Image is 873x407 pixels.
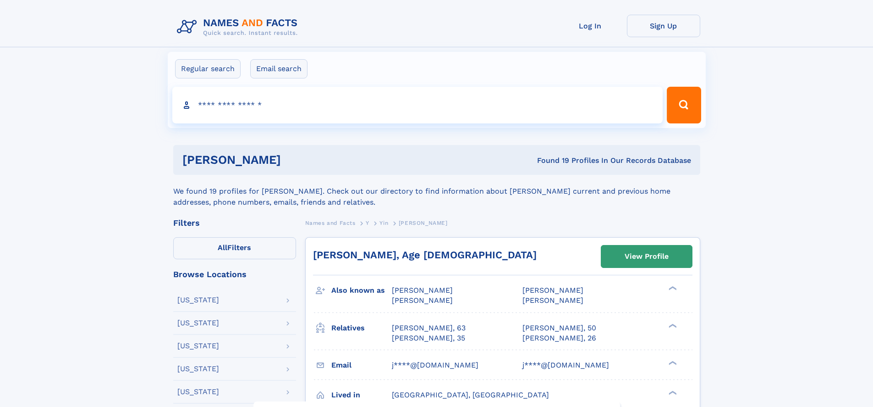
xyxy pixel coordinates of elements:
[666,360,677,366] div: ❯
[175,59,241,78] label: Regular search
[522,286,583,295] span: [PERSON_NAME]
[601,245,692,268] a: View Profile
[173,15,305,39] img: Logo Names and Facts
[522,296,583,305] span: [PERSON_NAME]
[366,220,369,226] span: Y
[177,319,219,327] div: [US_STATE]
[392,296,453,305] span: [PERSON_NAME]
[667,87,701,123] button: Search Button
[366,217,369,229] a: Y
[379,217,388,229] a: Yin
[392,286,453,295] span: [PERSON_NAME]
[182,154,409,166] h1: [PERSON_NAME]
[173,237,296,259] label: Filters
[173,219,296,227] div: Filters
[392,333,465,343] a: [PERSON_NAME], 35
[625,246,669,267] div: View Profile
[554,15,627,37] a: Log In
[305,217,356,229] a: Names and Facts
[666,323,677,329] div: ❯
[399,220,448,226] span: [PERSON_NAME]
[177,388,219,396] div: [US_STATE]
[177,296,219,304] div: [US_STATE]
[313,249,537,261] a: [PERSON_NAME], Age [DEMOGRAPHIC_DATA]
[250,59,307,78] label: Email search
[331,387,392,403] h3: Lived in
[173,175,700,208] div: We found 19 profiles for [PERSON_NAME]. Check out our directory to find information about [PERSON...
[177,365,219,373] div: [US_STATE]
[218,243,227,252] span: All
[331,320,392,336] h3: Relatives
[177,342,219,350] div: [US_STATE]
[627,15,700,37] a: Sign Up
[379,220,388,226] span: Yin
[392,323,466,333] a: [PERSON_NAME], 63
[172,87,663,123] input: search input
[173,270,296,279] div: Browse Locations
[522,323,596,333] a: [PERSON_NAME], 50
[666,390,677,396] div: ❯
[409,156,691,166] div: Found 19 Profiles In Our Records Database
[392,390,549,399] span: [GEOGRAPHIC_DATA], [GEOGRAPHIC_DATA]
[331,283,392,298] h3: Also known as
[331,357,392,373] h3: Email
[522,333,596,343] a: [PERSON_NAME], 26
[666,285,677,291] div: ❯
